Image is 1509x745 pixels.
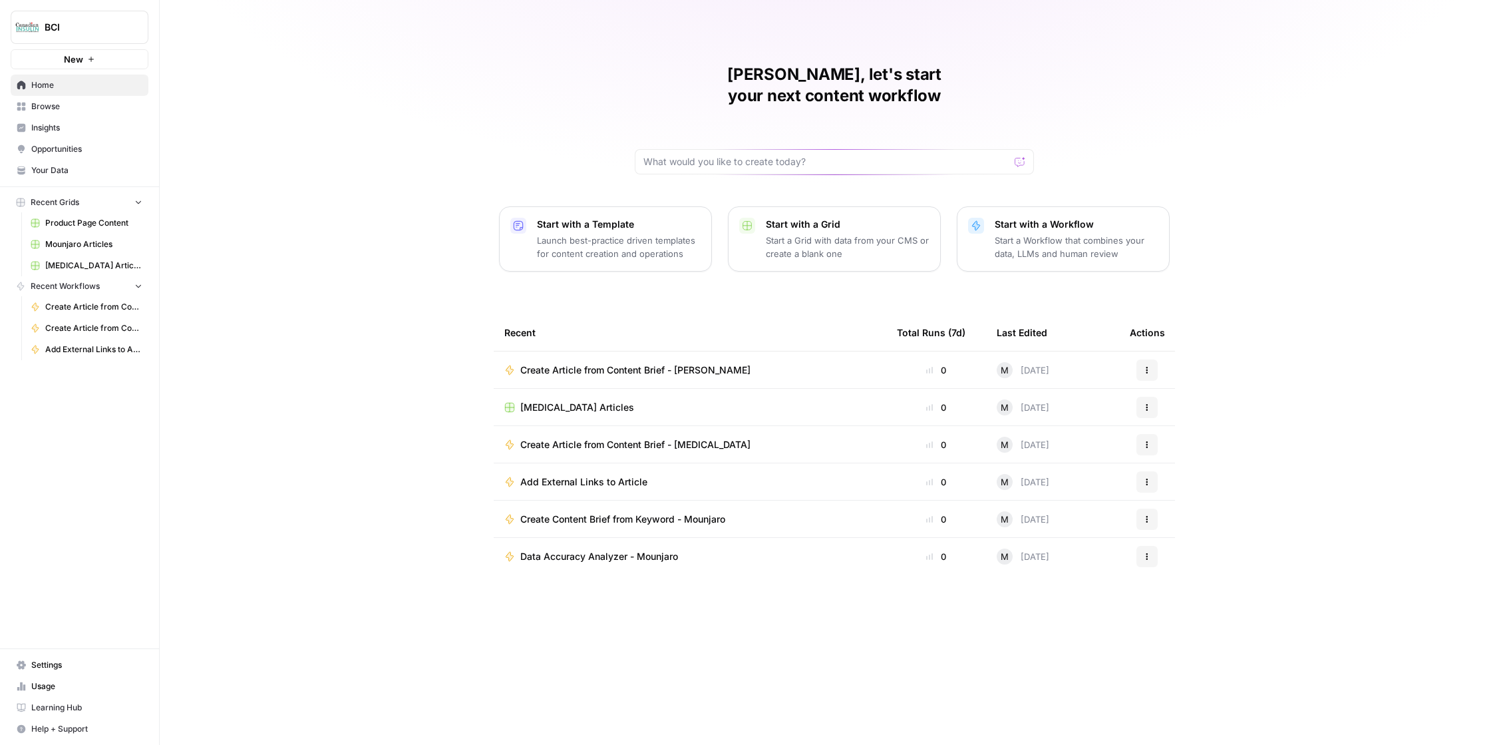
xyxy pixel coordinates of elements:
button: Start with a WorkflowStart a Workflow that combines your data, LLMs and human review [957,206,1170,272]
div: 0 [897,475,975,489]
span: Create Article from Content Brief - [MEDICAL_DATA] [520,438,751,451]
span: M [1001,364,1009,377]
a: Create Article from Content Brief - [MEDICAL_DATA] [25,318,148,339]
div: 0 [897,401,975,414]
span: M [1001,513,1009,526]
span: Mounjaro Articles [45,238,142,250]
div: Last Edited [997,314,1047,351]
a: Create Content Brief from Keyword - Mounjaro [504,513,876,526]
span: M [1001,550,1009,563]
a: Mounjaro Articles [25,234,148,255]
p: Launch best-practice driven templates for content creation and operations [537,234,701,260]
span: M [1001,401,1009,414]
span: New [64,53,83,66]
span: Recent Grids [31,196,79,208]
a: Product Page Content [25,212,148,234]
div: 0 [897,513,975,526]
a: Home [11,75,148,96]
span: M [1001,475,1009,489]
input: What would you like to create today? [643,155,1009,168]
a: Your Data [11,160,148,181]
p: Start a Workflow that combines your data, LLMs and human review [995,234,1158,260]
span: Your Data [31,164,142,176]
a: Usage [11,676,148,697]
button: New [11,49,148,69]
div: 0 [897,550,975,563]
span: Add External Links to Article [520,475,647,489]
button: Workspace: BCI [11,11,148,44]
button: Recent Workflows [11,276,148,296]
span: Home [31,79,142,91]
span: Product Page Content [45,217,142,229]
button: Start with a GridStart a Grid with data from your CMS or create a blank one [728,206,941,272]
span: Browse [31,101,142,113]
button: Recent Grids [11,192,148,212]
div: 0 [897,438,975,451]
div: [DATE] [997,362,1049,378]
a: Opportunities [11,138,148,160]
a: Settings [11,654,148,676]
div: [DATE] [997,549,1049,565]
a: Browse [11,96,148,117]
div: 0 [897,364,975,377]
p: Start with a Template [537,218,701,231]
a: [MEDICAL_DATA] Articles [504,401,876,414]
span: Insights [31,122,142,134]
a: Create Article from Content Brief - [PERSON_NAME] [25,296,148,318]
span: Create Article from Content Brief - [PERSON_NAME] [520,364,751,377]
a: Create Article from Content Brief - [PERSON_NAME] [504,364,876,377]
button: Start with a TemplateLaunch best-practice driven templates for content creation and operations [499,206,712,272]
a: [MEDICAL_DATA] Articles [25,255,148,276]
span: Learning Hub [31,702,142,714]
div: Actions [1130,314,1165,351]
div: [DATE] [997,399,1049,415]
span: Recent Workflows [31,280,100,292]
span: Add External Links to Article [45,344,142,356]
span: BCI [45,21,125,34]
div: [DATE] [997,511,1049,527]
p: Start a Grid with data from your CMS or create a blank one [766,234,929,260]
p: Start with a Workflow [995,218,1158,231]
div: Recent [504,314,876,351]
div: [DATE] [997,474,1049,490]
span: Help + Support [31,723,142,735]
a: Add External Links to Article [25,339,148,360]
a: Create Article from Content Brief - [MEDICAL_DATA] [504,438,876,451]
a: Data Accuracy Analyzer - Mounjaro [504,550,876,563]
a: Learning Hub [11,697,148,718]
span: [MEDICAL_DATA] Articles [520,401,634,414]
p: Start with a Grid [766,218,929,231]
span: M [1001,438,1009,451]
span: Settings [31,659,142,671]
div: [DATE] [997,437,1049,453]
h1: [PERSON_NAME], let's start your next content workflow [635,64,1034,107]
span: Opportunities [31,143,142,155]
img: BCI Logo [15,15,39,39]
span: Data Accuracy Analyzer - Mounjaro [520,550,678,563]
button: Help + Support [11,718,148,740]
span: Usage [31,680,142,692]
span: Create Article from Content Brief - [MEDICAL_DATA] [45,322,142,334]
a: Add External Links to Article [504,475,876,489]
span: Create Article from Content Brief - [PERSON_NAME] [45,301,142,313]
div: Total Runs (7d) [897,314,965,351]
span: Create Content Brief from Keyword - Mounjaro [520,513,725,526]
a: Insights [11,117,148,138]
span: [MEDICAL_DATA] Articles [45,260,142,272]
